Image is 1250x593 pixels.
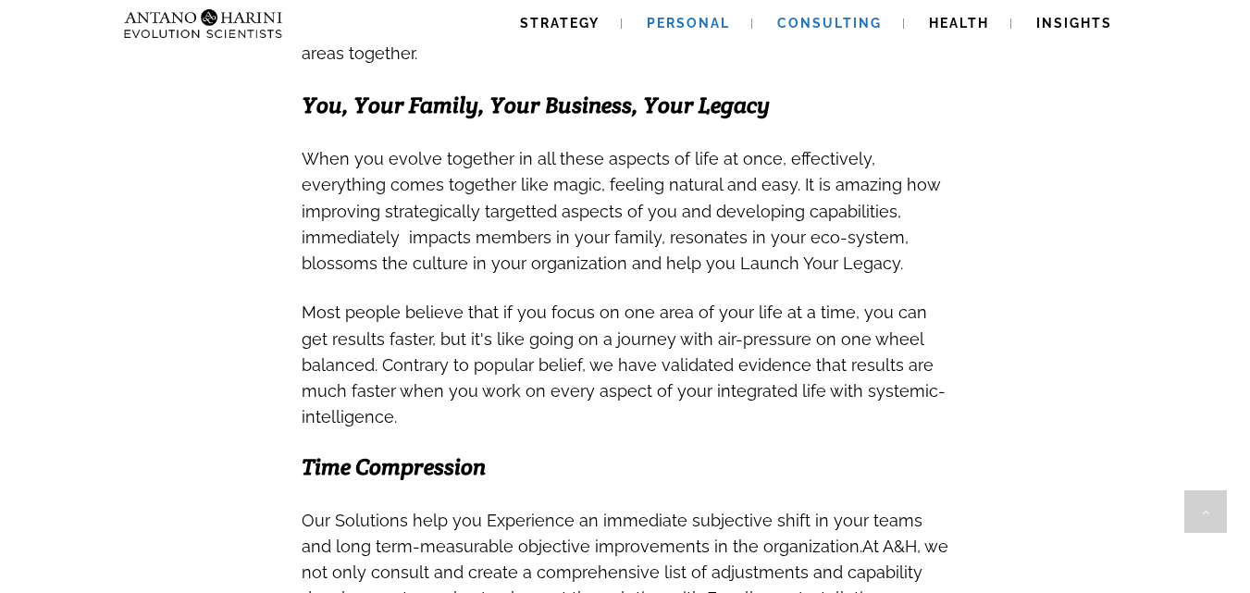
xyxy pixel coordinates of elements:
span: When you evolve together in all these aspects of life at once, effectively, everything comes toge... [302,149,875,194]
span: Personal [647,16,730,31]
span: Insights [1036,16,1112,31]
span: You, Your Family, Your Business, Your Legacy [302,91,770,119]
span: t is amazing how improving strategically targetted aspects of you and developing capabilities, im... [302,175,940,273]
span: Time Compression [302,452,486,481]
span: Strategy [520,16,600,31]
span: Most people believe that if you focus on one area of your life at a time, you can get results fas... [302,303,946,426]
span: Our Solutions help you Experience an immediate subjective shift in your teams and long term-measu... [302,511,922,556]
span: Consulting [777,16,882,31]
span: Health [929,16,989,31]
